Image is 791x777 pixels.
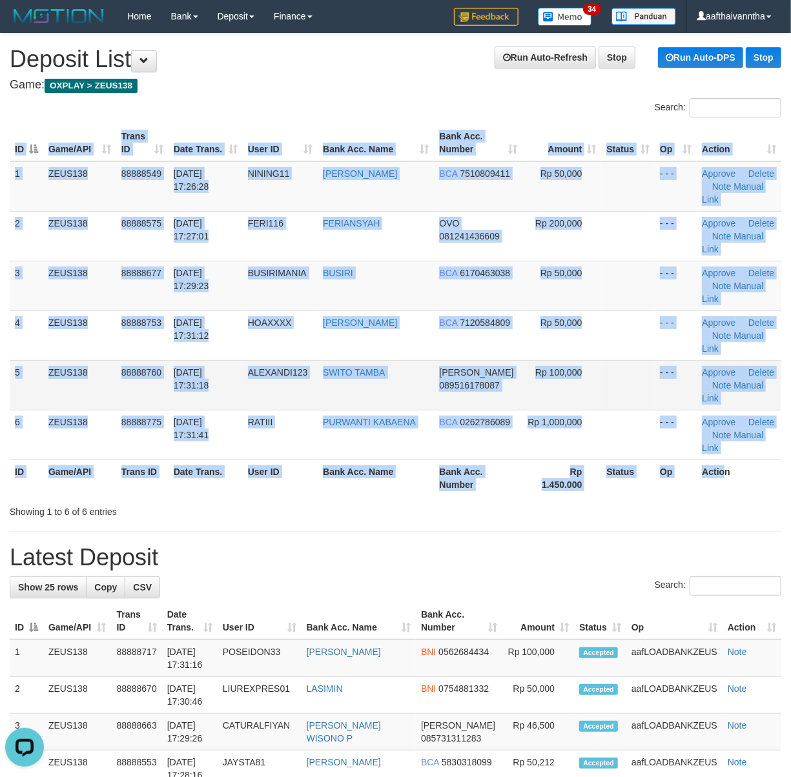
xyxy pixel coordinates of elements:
[43,603,111,640] th: Game/API: activate to sort column ascending
[655,125,697,161] th: Op: activate to sort column ascending
[723,603,781,640] th: Action: activate to sort column ascending
[10,677,43,714] td: 2
[438,683,489,694] span: Copy 0754881332 to clipboard
[439,367,513,378] span: [PERSON_NAME]
[174,168,209,192] span: [DATE] 17:26:28
[540,168,582,179] span: Rp 50,000
[702,268,735,278] a: Approve
[502,714,574,751] td: Rp 46,500
[601,125,655,161] th: Status: activate to sort column ascending
[218,640,302,677] td: POSEIDON33
[528,417,582,427] span: Rp 1,000,000
[10,360,43,410] td: 5
[421,733,481,743] span: Copy 085731311283 to clipboard
[111,640,161,677] td: 88888717
[43,677,111,714] td: ZEUS138
[655,459,697,496] th: Op
[323,168,397,179] a: [PERSON_NAME]
[10,545,781,570] h1: Latest Deposit
[712,281,732,291] a: Note
[10,459,43,496] th: ID
[10,6,108,26] img: MOTION_logo.png
[439,231,499,241] span: Copy 081241436609 to clipboard
[218,714,302,751] td: CATURALFIYAN
[133,582,152,592] span: CSV
[307,683,343,694] a: LASIMIN
[574,603,626,640] th: Status: activate to sort column ascending
[702,367,735,378] a: Approve
[439,417,457,427] span: BCA
[116,125,169,161] th: Trans ID: activate to sort column ascending
[702,417,735,427] a: Approve
[439,218,459,228] span: OVO
[579,721,618,732] span: Accepted
[460,268,510,278] span: Copy 6170463038 to clipboard
[10,603,43,640] th: ID: activate to sort column descending
[690,98,781,117] input: Search:
[416,603,502,640] th: Bank Acc. Number: activate to sort column ascending
[43,714,111,751] td: ZEUS138
[535,367,582,378] span: Rp 100,000
[655,576,781,596] label: Search:
[702,181,763,205] a: Manual Link
[712,231,732,241] a: Note
[655,161,697,212] td: - - -
[18,582,78,592] span: Show 25 rows
[495,46,596,68] a: Run Auto-Refresh
[439,168,457,179] span: BCA
[728,720,747,731] a: Note
[218,677,302,714] td: LIUREXPRES01
[540,268,582,278] span: Rp 50,000
[121,218,161,228] span: 88888575
[10,261,43,310] td: 3
[702,380,763,403] a: Manual Link
[248,417,273,427] span: RATIII
[712,380,732,390] a: Note
[655,310,697,360] td: - - -
[748,417,774,427] a: Delete
[626,603,723,640] th: Op: activate to sort column ascending
[43,640,111,677] td: ZEUS138
[10,161,43,212] td: 1
[460,417,510,427] span: Copy 0262786089 to clipboard
[248,168,290,179] span: NINING11
[10,576,87,598] a: Show 25 rows
[10,211,43,261] td: 2
[318,125,434,161] th: Bank Acc. Name: activate to sort column ascending
[522,125,601,161] th: Amount: activate to sort column ascending
[439,380,499,390] span: Copy 089516178087 to clipboard
[460,318,510,328] span: Copy 7120584809 to clipboard
[540,318,582,328] span: Rp 50,000
[439,318,457,328] span: BCA
[611,8,676,25] img: panduan.png
[10,125,43,161] th: ID: activate to sort column descending
[460,168,510,179] span: Copy 7510809411 to clipboard
[323,218,380,228] a: FERIANSYAH
[583,3,601,15] span: 34
[538,8,592,26] img: Button%20Memo.svg
[248,268,307,278] span: BUSIRIMANIA
[162,640,218,677] td: [DATE] 17:31:16
[174,268,209,291] span: [DATE] 17:29:23
[323,318,397,328] a: [PERSON_NAME]
[121,268,161,278] span: 88888677
[111,677,161,714] td: 88888670
[748,168,774,179] a: Delete
[579,758,618,769] span: Accepted
[43,459,116,496] th: Game/API
[10,46,781,72] h1: Deposit List
[243,459,318,496] th: User ID
[626,640,723,677] td: aafLOADBANKZEUS
[655,261,697,310] td: - - -
[655,410,697,459] td: - - -
[702,430,763,453] a: Manual Link
[702,218,735,228] a: Approve
[502,677,574,714] td: Rp 50,000
[10,310,43,360] td: 4
[43,125,116,161] th: Game/API: activate to sort column ascending
[307,647,381,657] a: [PERSON_NAME]
[626,677,723,714] td: aafLOADBANKZEUS
[174,367,209,390] span: [DATE] 17:31:18
[522,459,601,496] th: Rp 1.450.000
[43,360,116,410] td: ZEUS138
